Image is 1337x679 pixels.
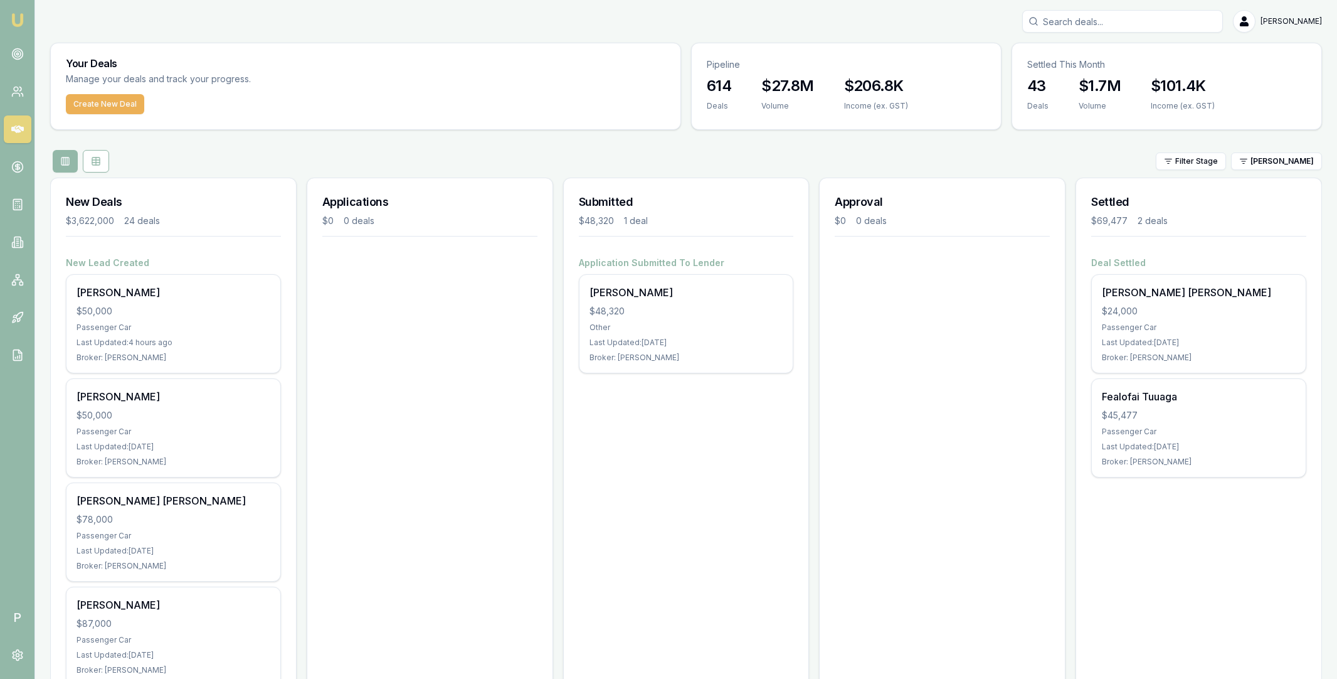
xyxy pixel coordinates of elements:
div: Passenger Car [77,427,270,437]
div: Last Updated: [DATE] [77,546,270,556]
div: $50,000 [77,305,270,318]
div: Other [589,323,783,333]
img: emu-icon-u.png [10,13,25,28]
p: Pipeline [707,58,986,71]
div: Volume [761,101,813,111]
h3: New Deals [66,193,281,211]
div: 24 deals [124,215,160,227]
div: Passenger Car [77,635,270,645]
div: $48,320 [579,215,614,227]
div: $24,000 [1102,305,1296,318]
div: $87,000 [77,618,270,630]
div: Broker: [PERSON_NAME] [77,457,270,467]
div: Passenger Car [77,323,270,333]
div: Last Updated: 4 hours ago [77,338,270,348]
div: $69,477 [1091,215,1128,227]
span: [PERSON_NAME] [1260,16,1322,26]
div: 1 deal [624,215,648,227]
h3: Settled [1091,193,1306,211]
div: Broker: [PERSON_NAME] [1102,353,1296,363]
h4: New Lead Created [66,257,281,269]
div: Last Updated: [DATE] [1102,442,1296,452]
div: [PERSON_NAME] [77,285,270,300]
input: Search deals [1022,10,1223,33]
h3: Submitted [579,193,794,211]
div: 0 deals [344,215,374,227]
h3: $27.8M [761,76,813,96]
div: 2 deals [1138,215,1168,227]
div: [PERSON_NAME] [589,285,783,300]
div: Last Updated: [DATE] [77,650,270,660]
h3: $1.7M [1079,76,1121,96]
button: [PERSON_NAME] [1231,152,1322,170]
div: Broker: [PERSON_NAME] [77,561,270,571]
h3: Your Deals [66,58,665,68]
div: Income (ex. GST) [844,101,908,111]
div: [PERSON_NAME] [77,389,270,404]
h3: Applications [322,193,537,211]
div: [PERSON_NAME] [PERSON_NAME] [77,493,270,508]
button: Create New Deal [66,94,144,114]
div: Passenger Car [1102,427,1296,437]
div: Passenger Car [1102,323,1296,333]
h3: 614 [707,76,731,96]
span: Filter Stage [1175,156,1218,166]
span: P [4,604,31,631]
div: Broker: [PERSON_NAME] [77,665,270,675]
div: Broker: [PERSON_NAME] [589,353,783,363]
p: Settled This Month [1027,58,1306,71]
div: $0 [322,215,334,227]
div: $3,622,000 [66,215,114,227]
div: [PERSON_NAME] [77,597,270,612]
div: $0 [835,215,846,227]
div: Fealofai Tuuaga [1102,389,1296,404]
h3: $206.8K [844,76,908,96]
div: Last Updated: [DATE] [77,442,270,452]
div: [PERSON_NAME] [PERSON_NAME] [1102,285,1296,300]
p: Manage your deals and track your progress. [66,72,387,87]
div: Broker: [PERSON_NAME] [77,353,270,363]
h4: Application Submitted To Lender [579,257,794,269]
div: $78,000 [77,513,270,526]
button: Filter Stage [1156,152,1226,170]
h3: $101.4K [1151,76,1215,96]
div: Deals [707,101,731,111]
div: $50,000 [77,409,270,422]
span: [PERSON_NAME] [1250,156,1314,166]
div: Last Updated: [DATE] [1102,338,1296,348]
div: Last Updated: [DATE] [589,338,783,348]
div: $45,477 [1102,409,1296,422]
div: Broker: [PERSON_NAME] [1102,457,1296,467]
h4: Deal Settled [1091,257,1306,269]
div: Income (ex. GST) [1151,101,1215,111]
div: Volume [1079,101,1121,111]
div: $48,320 [589,305,783,318]
h3: Approval [835,193,1050,211]
div: Passenger Car [77,531,270,541]
div: 0 deals [856,215,887,227]
h3: 43 [1027,76,1049,96]
div: Deals [1027,101,1049,111]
